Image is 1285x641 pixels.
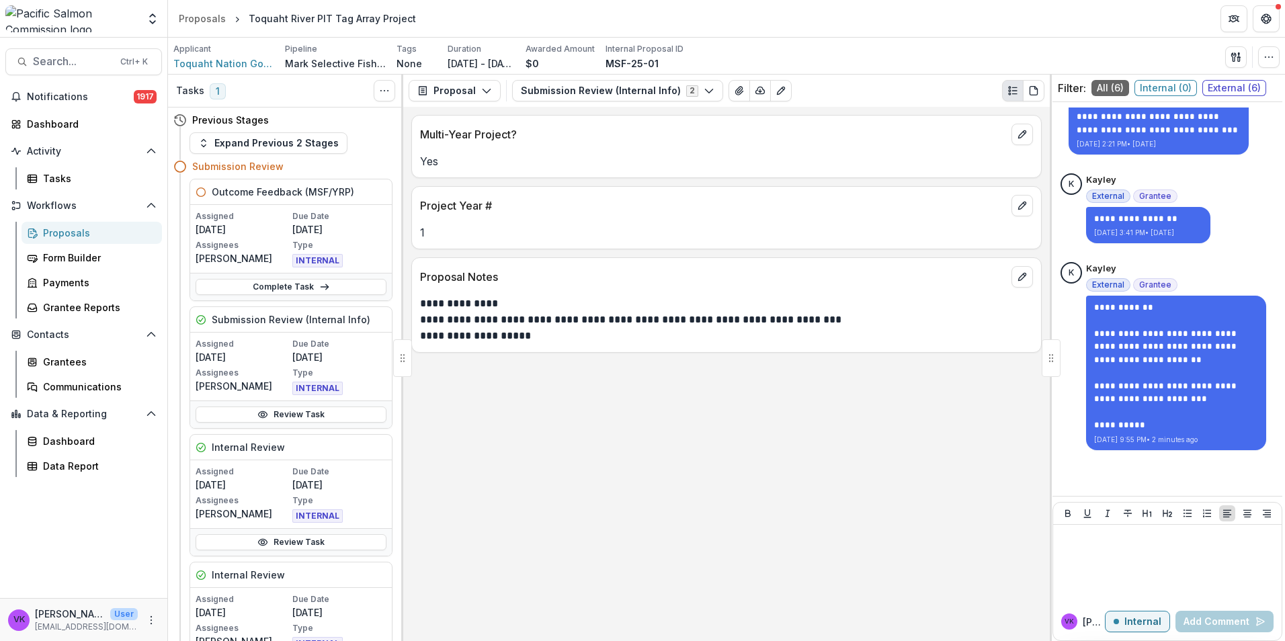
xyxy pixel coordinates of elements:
button: Toggle View Cancelled Tasks [374,80,395,101]
button: Heading 1 [1139,505,1155,521]
h3: Tasks [176,85,204,97]
a: Data Report [22,455,162,477]
p: Project Year # [420,198,1006,214]
p: Awarded Amount [526,43,595,55]
div: Grantees [43,355,151,369]
div: Proposals [43,226,151,240]
button: edit [1011,266,1033,288]
p: Mark Selective Fishery Fund [285,56,386,71]
p: [DATE] [292,605,386,619]
button: Proposal [409,80,501,101]
a: Review Task [196,407,386,423]
p: Type [292,239,386,251]
p: [PERSON_NAME] [1083,615,1105,629]
a: Proposals [22,222,162,244]
a: Toquaht Nation Government [173,56,274,71]
h5: Internal Review [212,440,285,454]
a: Review Task [196,534,386,550]
span: Grantee [1139,191,1171,201]
button: Partners [1220,5,1247,32]
p: Due Date [292,210,386,222]
p: Assigned [196,593,290,605]
span: Workflows [27,200,140,212]
p: MSF-25-01 [606,56,659,71]
p: $0 [526,56,539,71]
p: Assignees [196,622,290,634]
button: Open Contacts [5,324,162,345]
a: Dashboard [22,430,162,452]
h5: Internal Review [212,568,285,582]
span: Search... [33,55,112,68]
h4: Previous Stages [192,113,269,127]
button: Bullet List [1179,505,1196,521]
h4: Submission Review [192,159,284,173]
p: [DATE] - [DATE] [448,56,515,71]
div: Kayley [1069,269,1074,277]
div: Victor Keong [1065,618,1074,625]
button: Ordered List [1199,505,1215,521]
div: Toquaht River PIT Tag Array Project [249,11,416,26]
p: Assignees [196,495,290,507]
span: External [1092,191,1124,201]
div: Proposals [179,11,226,26]
p: Internal [1124,616,1161,628]
div: Dashboard [43,434,151,448]
p: [DATE] [292,350,386,364]
p: Tags [397,43,417,55]
div: Tasks [43,171,151,185]
p: Kayley [1086,262,1116,275]
p: Multi-Year Project? [420,126,1006,142]
p: Assigned [196,210,290,222]
p: Applicant [173,43,211,55]
div: Form Builder [43,251,151,265]
nav: breadcrumb [173,9,421,28]
p: Internal Proposal ID [606,43,683,55]
button: Open Data & Reporting [5,403,162,425]
button: edit [1011,124,1033,145]
p: [PERSON_NAME] [35,607,105,621]
button: Add Comment [1175,611,1274,632]
p: Assigned [196,466,290,478]
button: Open Workflows [5,195,162,216]
button: More [143,612,159,628]
button: Search... [5,48,162,75]
span: Notifications [27,91,134,103]
div: Ctrl + K [118,54,151,69]
h5: Outcome Feedback (MSF/YRP) [212,185,354,199]
span: Contacts [27,329,140,341]
span: External [1092,280,1124,290]
span: Grantee [1139,280,1171,290]
span: Activity [27,146,140,157]
button: Expand Previous 2 Stages [190,132,347,154]
p: Proposal Notes [420,269,1006,285]
span: Internal ( 0 ) [1134,80,1197,96]
a: Grantees [22,351,162,373]
p: [DATE] 2:21 PM • [DATE] [1077,139,1241,149]
span: 1 [210,83,226,99]
p: Filter: [1058,80,1086,96]
p: [DATE] [196,222,290,237]
span: All ( 6 ) [1091,80,1129,96]
button: Align Left [1219,505,1235,521]
p: Assigned [196,338,290,350]
p: Kayley [1086,173,1116,187]
div: Data Report [43,459,151,473]
a: Complete Task [196,279,386,295]
button: Align Center [1239,505,1255,521]
button: Notifications1917 [5,86,162,108]
button: Open Activity [5,140,162,162]
button: Align Right [1259,505,1275,521]
p: [DATE] [292,222,386,237]
span: INTERNAL [292,509,343,523]
span: External ( 6 ) [1202,80,1266,96]
p: 1 [420,224,1033,241]
p: [PERSON_NAME] [196,507,290,521]
button: Open entity switcher [143,5,162,32]
p: Type [292,495,386,507]
p: Due Date [292,466,386,478]
div: Communications [43,380,151,394]
button: Heading 2 [1159,505,1175,521]
button: PDF view [1023,80,1044,101]
h5: Submission Review (Internal Info) [212,312,370,327]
